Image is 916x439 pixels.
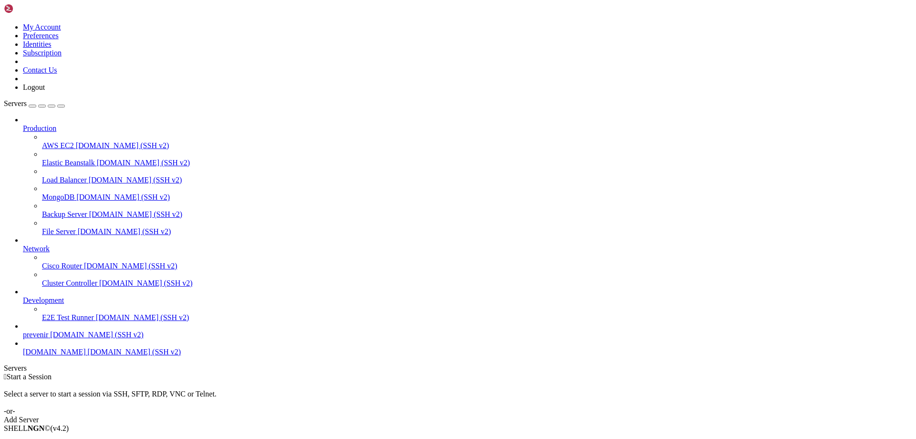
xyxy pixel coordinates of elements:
a: My Account [23,23,61,31]
span: Elastic Beanstalk [42,159,95,167]
span: [DOMAIN_NAME] (SSH v2) [88,348,181,356]
a: Backup Server [DOMAIN_NAME] (SSH v2) [42,210,912,219]
li: Load Balancer [DOMAIN_NAME] (SSH v2) [42,167,912,184]
li: prevenir [DOMAIN_NAME] (SSH v2) [23,322,912,339]
span: Production [23,124,56,132]
span: [DOMAIN_NAME] (SSH v2) [78,227,171,236]
a: File Server [DOMAIN_NAME] (SSH v2) [42,227,912,236]
div: Select a server to start a session via SSH, SFTP, RDP, VNC or Telnet. -or- [4,381,912,416]
span: File Server [42,227,76,236]
a: prevenir [DOMAIN_NAME] (SSH v2) [23,331,912,339]
a: Logout [23,83,45,91]
a: Production [23,124,912,133]
span: Cluster Controller [42,279,97,287]
span: [DOMAIN_NAME] (SSH v2) [99,279,193,287]
span: [DOMAIN_NAME] (SSH v2) [97,159,190,167]
li: AWS EC2 [DOMAIN_NAME] (SSH v2) [42,133,912,150]
span: [DOMAIN_NAME] [23,348,86,356]
a: Cisco Router [DOMAIN_NAME] (SSH v2) [42,262,912,270]
span: E2E Test Runner [42,313,94,321]
span: [DOMAIN_NAME] (SSH v2) [89,210,183,218]
a: AWS EC2 [DOMAIN_NAME] (SSH v2) [42,141,912,150]
span: 4.2.0 [51,424,69,432]
li: Production [23,116,912,236]
span: SHELL © [4,424,69,432]
li: Network [23,236,912,288]
span: [DOMAIN_NAME] (SSH v2) [50,331,144,339]
a: Preferences [23,32,59,40]
a: Identities [23,40,52,48]
li: Cluster Controller [DOMAIN_NAME] (SSH v2) [42,270,912,288]
span: Cisco Router [42,262,82,270]
a: Development [23,296,912,305]
span: [DOMAIN_NAME] (SSH v2) [76,193,170,201]
span: Start a Session [7,373,52,381]
span: prevenir [23,331,48,339]
span: Network [23,245,50,253]
span: [DOMAIN_NAME] (SSH v2) [76,141,169,150]
a: Subscription [23,49,62,57]
a: Elastic Beanstalk [DOMAIN_NAME] (SSH v2) [42,159,912,167]
span: MongoDB [42,193,74,201]
img: Shellngn [4,4,59,13]
span: Development [23,296,64,304]
span: [DOMAIN_NAME] (SSH v2) [89,176,182,184]
li: MongoDB [DOMAIN_NAME] (SSH v2) [42,184,912,202]
span: Servers [4,99,27,107]
span: Backup Server [42,210,87,218]
span:  [4,373,7,381]
a: Cluster Controller [DOMAIN_NAME] (SSH v2) [42,279,912,288]
div: Servers [4,364,912,373]
a: Network [23,245,912,253]
span: AWS EC2 [42,141,74,150]
span: Load Balancer [42,176,87,184]
li: E2E Test Runner [DOMAIN_NAME] (SSH v2) [42,305,912,322]
a: E2E Test Runner [DOMAIN_NAME] (SSH v2) [42,313,912,322]
a: Contact Us [23,66,57,74]
div: Add Server [4,416,912,424]
a: MongoDB [DOMAIN_NAME] (SSH v2) [42,193,912,202]
li: Backup Server [DOMAIN_NAME] (SSH v2) [42,202,912,219]
li: File Server [DOMAIN_NAME] (SSH v2) [42,219,912,236]
span: [DOMAIN_NAME] (SSH v2) [96,313,189,321]
span: [DOMAIN_NAME] (SSH v2) [84,262,177,270]
li: [DOMAIN_NAME] [DOMAIN_NAME] (SSH v2) [23,339,912,356]
li: Development [23,288,912,322]
a: [DOMAIN_NAME] [DOMAIN_NAME] (SSH v2) [23,348,912,356]
a: Load Balancer [DOMAIN_NAME] (SSH v2) [42,176,912,184]
li: Elastic Beanstalk [DOMAIN_NAME] (SSH v2) [42,150,912,167]
li: Cisco Router [DOMAIN_NAME] (SSH v2) [42,253,912,270]
a: Servers [4,99,65,107]
b: NGN [28,424,45,432]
